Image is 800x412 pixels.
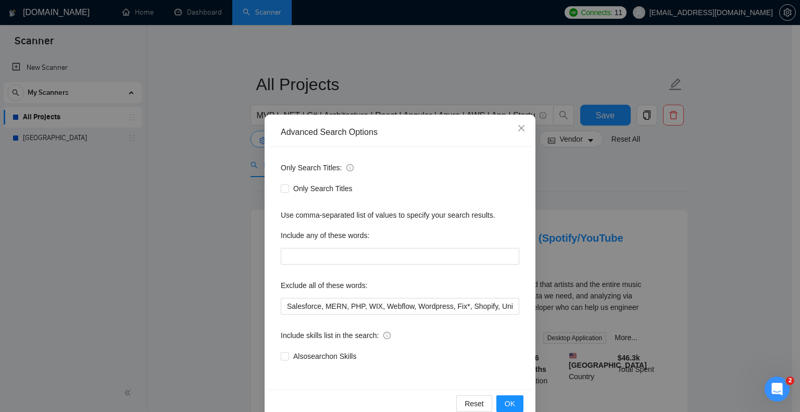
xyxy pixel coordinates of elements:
span: Only Search Titles: [281,162,354,173]
span: info-circle [383,332,391,339]
span: info-circle [346,164,354,171]
button: Close [507,115,535,143]
label: Exclude all of these words: [281,277,368,294]
div: Advanced Search Options [281,127,519,138]
span: OK [505,398,515,409]
div: Use comma-separated list of values to specify your search results. [281,209,519,221]
span: Reset [465,398,484,409]
span: Only Search Titles [289,183,357,194]
span: Include skills list in the search: [281,330,391,341]
button: OK [496,395,523,412]
span: close [517,124,526,132]
iframe: Intercom live chat [765,377,790,402]
span: 2 [786,377,794,385]
span: Also search on Skills [289,351,360,362]
label: Include any of these words: [281,227,369,244]
button: Reset [456,395,492,412]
